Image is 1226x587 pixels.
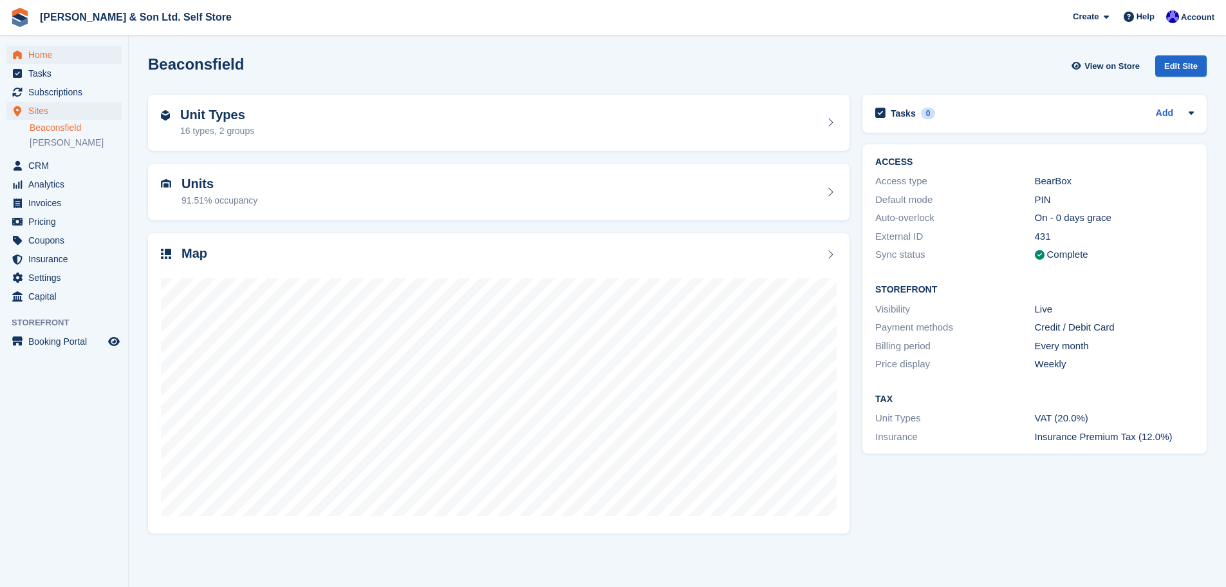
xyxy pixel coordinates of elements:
a: menu [6,213,122,231]
div: Sync status [875,247,1034,262]
a: Preview store [106,334,122,349]
span: Create [1073,10,1099,23]
div: Weekly [1035,357,1194,372]
a: [PERSON_NAME] [30,137,122,149]
span: Invoices [28,194,106,212]
div: 431 [1035,229,1194,244]
div: BearBox [1035,174,1194,189]
a: menu [6,231,122,249]
img: stora-icon-8386f47178a22dfd0bd8f6a31ec36ba5ce8667c1dd55bd0f319d3a0aa187defe.svg [10,8,30,27]
h2: Beaconsfield [148,55,244,73]
div: Unit Types [875,411,1034,426]
div: Default mode [875,193,1034,207]
span: Subscriptions [28,83,106,101]
a: Map [148,233,850,534]
a: Units 91.51% occupancy [148,164,850,220]
a: View on Store [1070,55,1145,77]
div: On - 0 days grace [1035,211,1194,226]
span: Tasks [28,64,106,82]
a: menu [6,46,122,64]
span: Storefront [12,316,128,329]
div: Billing period [875,339,1034,354]
a: menu [6,269,122,287]
a: menu [6,102,122,120]
h2: Tasks [891,108,916,119]
span: Account [1181,11,1214,24]
span: Home [28,46,106,64]
h2: Storefront [875,285,1194,295]
div: Visibility [875,302,1034,317]
div: Every month [1035,339,1194,354]
span: Settings [28,269,106,287]
div: Insurance Premium Tax (12.0%) [1035,430,1194,445]
img: map-icn-33ee37083ee616e46c38cad1a60f524a97daa1e2b2c8c0bc3eb3415660979fc1.svg [161,249,171,259]
img: unit-icn-7be61d7bf1b0ce9d3e12c5938cc71ed9869f7b940bace4675aadf7bd6d80202e.svg [161,179,171,188]
a: Beaconsfield [30,122,122,134]
a: menu [6,250,122,268]
span: View on Store [1084,60,1140,73]
a: menu [6,64,122,82]
a: menu [6,157,122,175]
a: menu [6,287,122,305]
a: menu [6,332,122,351]
img: Samantha Tripp [1166,10,1179,23]
h2: ACCESS [875,157,1194,168]
span: CRM [28,157,106,175]
a: menu [6,83,122,101]
div: Credit / Debit Card [1035,320,1194,335]
div: VAT (20.0%) [1035,411,1194,426]
h2: Unit Types [180,108,254,122]
img: unit-type-icn-2b2737a686de81e16bb02015468b77c625bbabd49415b5ef34ead5e3b44a266d.svg [161,110,170,120]
div: Price display [875,357,1034,372]
span: Booking Portal [28,332,106,351]
h2: Tax [875,394,1194,405]
div: Insurance [875,430,1034,445]
div: Auto-overlock [875,211,1034,226]
div: 91.51% occupancy [181,194,257,207]
span: Pricing [28,213,106,231]
div: Edit Site [1155,55,1207,77]
span: Analytics [28,175,106,193]
span: Sites [28,102,106,120]
h2: Units [181,177,257,191]
div: Complete [1047,247,1088,262]
div: 0 [921,108,936,119]
div: External ID [875,229,1034,244]
a: menu [6,175,122,193]
a: Unit Types 16 types, 2 groups [148,95,850,151]
span: Coupons [28,231,106,249]
div: Payment methods [875,320,1034,335]
a: Edit Site [1155,55,1207,82]
span: Help [1137,10,1155,23]
span: Insurance [28,250,106,268]
div: Live [1035,302,1194,317]
a: [PERSON_NAME] & Son Ltd. Self Store [35,6,237,28]
div: PIN [1035,193,1194,207]
div: Access type [875,174,1034,189]
h2: Map [181,246,207,261]
a: menu [6,194,122,212]
span: Capital [28,287,106,305]
div: 16 types, 2 groups [180,124,254,138]
a: Add [1156,106,1173,121]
